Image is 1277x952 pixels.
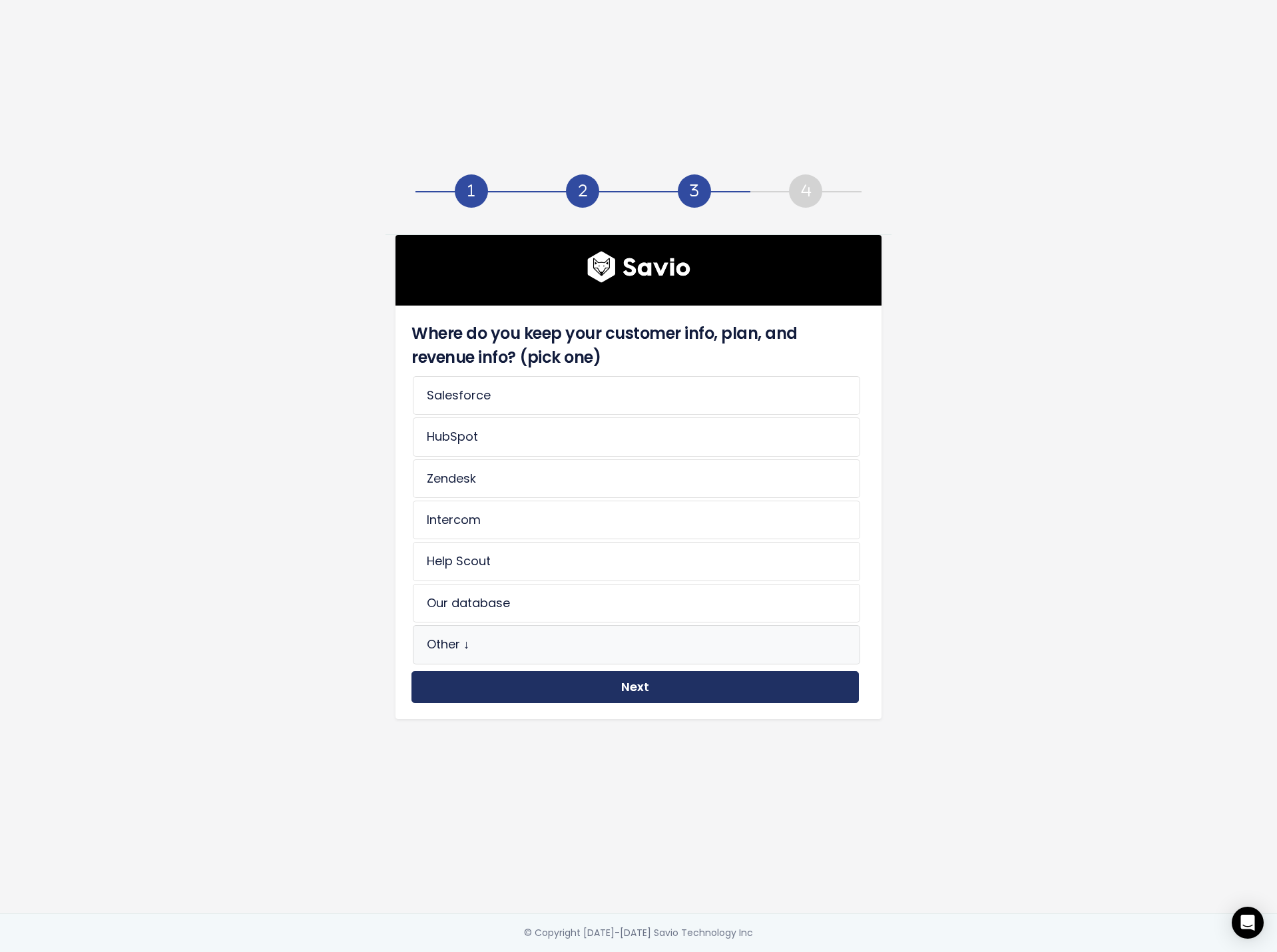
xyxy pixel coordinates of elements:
li: Our database [413,584,860,622]
div: © Copyright [DATE]-[DATE] Savio Technology Inc [524,925,753,941]
button: Next [411,671,859,704]
img: logo600x187.a314fd40982d.png [587,251,690,283]
div: Open Intercom Messenger [1232,907,1264,939]
li: Other ↓ [413,625,860,664]
li: HubSpot [413,417,860,456]
li: Zendesk [413,459,860,498]
li: Help Scout [413,542,860,581]
li: Salesforce [413,376,860,415]
h4: Where do you keep your customer info, plan, and revenue info? (pick one) [411,322,859,369]
li: Intercom [413,501,860,539]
